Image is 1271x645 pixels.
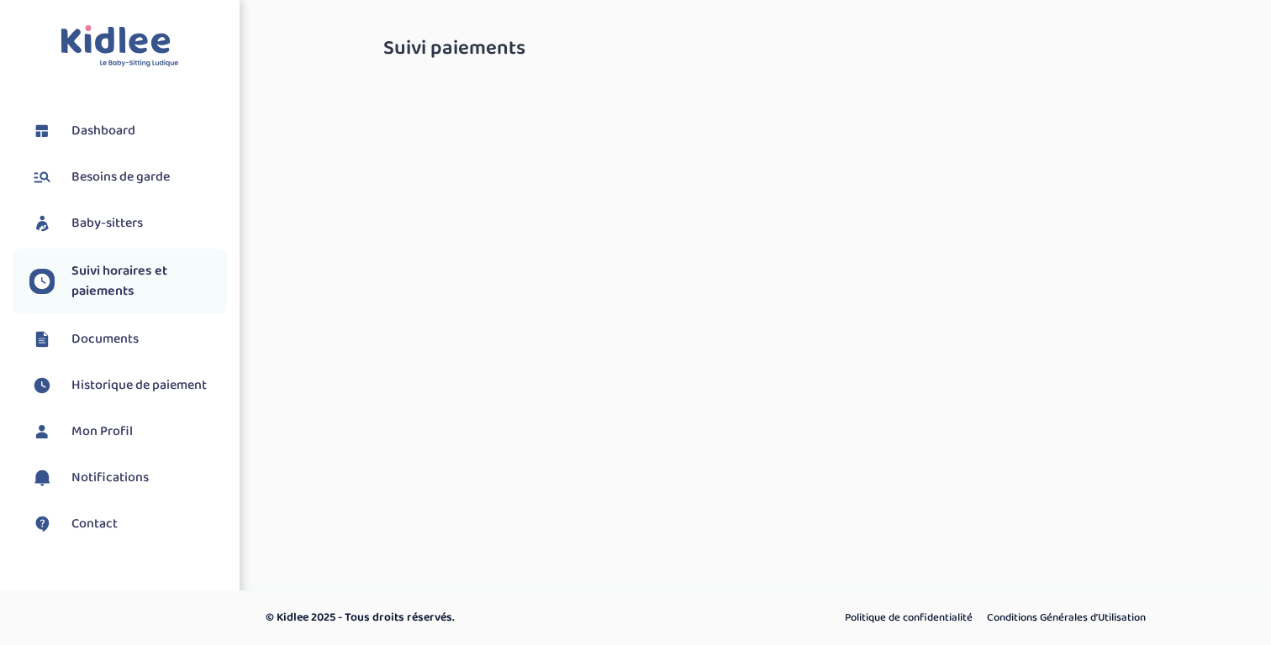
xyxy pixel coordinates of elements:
[71,329,139,349] span: Documents
[71,468,149,488] span: Notifications
[71,213,143,233] span: Baby-sitters
[71,375,207,396] span: Historique de paiement
[29,419,55,444] img: profil.svg
[981,607,1152,629] a: Conditions Générales d’Utilisation
[71,514,118,534] span: Contact
[29,261,227,302] a: Suivi horaires et paiements
[29,269,55,294] img: suivihoraire.svg
[29,118,227,144] a: Dashboard
[29,373,55,398] img: suivihoraire.svg
[839,607,978,629] a: Politique de confidentialité
[29,327,227,352] a: Documents
[71,167,170,187] span: Besoins de garde
[29,465,227,490] a: Notifications
[71,261,227,302] span: Suivi horaires et paiements
[383,38,525,60] span: Suivi paiements
[29,511,55,537] img: contact.svg
[29,165,55,190] img: besoin.svg
[29,419,227,444] a: Mon Profil
[61,25,179,68] img: logo.svg
[29,327,55,352] img: documents.svg
[29,373,227,398] a: Historique de paiement
[266,609,707,627] p: © Kidlee 2025 - Tous droits réservés.
[29,118,55,144] img: dashboard.svg
[29,211,55,236] img: babysitters.svg
[29,211,227,236] a: Baby-sitters
[29,465,55,490] img: notification.svg
[29,165,227,190] a: Besoins de garde
[71,422,133,442] span: Mon Profil
[71,121,135,141] span: Dashboard
[29,511,227,537] a: Contact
